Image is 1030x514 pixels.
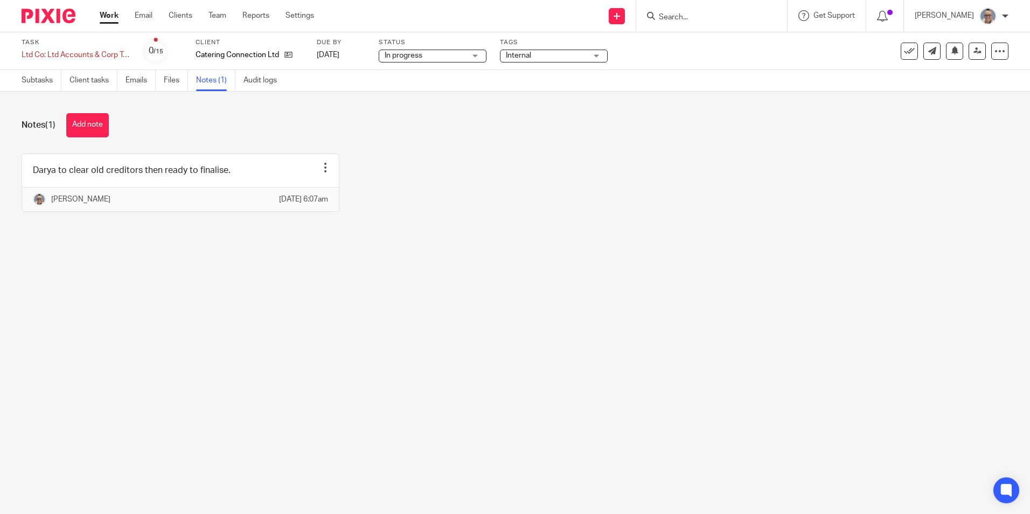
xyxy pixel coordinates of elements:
label: Task [22,38,129,47]
a: Subtasks [22,70,61,91]
label: Client [196,38,303,47]
label: Tags [500,38,608,47]
div: 0 [149,45,163,57]
div: Ltd Co: Ltd Accounts &amp; Corp Tax Return [22,50,129,60]
p: Catering Connection Ltd [196,50,279,60]
a: Notes (1) [196,70,235,91]
button: Add note [66,113,109,137]
a: Settings [286,10,314,21]
small: /15 [154,48,163,54]
a: Clients [169,10,192,21]
a: Files [164,70,188,91]
p: [PERSON_NAME] [915,10,974,21]
a: Team [208,10,226,21]
span: In progress [385,52,422,59]
div: Ltd Co: Ltd Accounts & Corp Tax Return [22,50,129,60]
a: Email [135,10,152,21]
a: Audit logs [243,70,285,91]
p: [DATE] 6:07am [279,194,328,205]
img: Website%20Headshot.png [979,8,997,25]
span: (1) [45,121,55,129]
p: [PERSON_NAME] [51,194,110,205]
a: Work [100,10,119,21]
input: Search [658,13,755,23]
img: Website%20Headshot.png [33,193,46,206]
h1: Notes [22,120,55,131]
label: Due by [317,38,365,47]
a: Reports [242,10,269,21]
img: Pixie [22,9,75,23]
span: Internal [506,52,531,59]
a: Client tasks [69,70,117,91]
span: [DATE] [317,51,339,59]
span: Get Support [813,12,855,19]
label: Status [379,38,486,47]
a: Emails [126,70,156,91]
